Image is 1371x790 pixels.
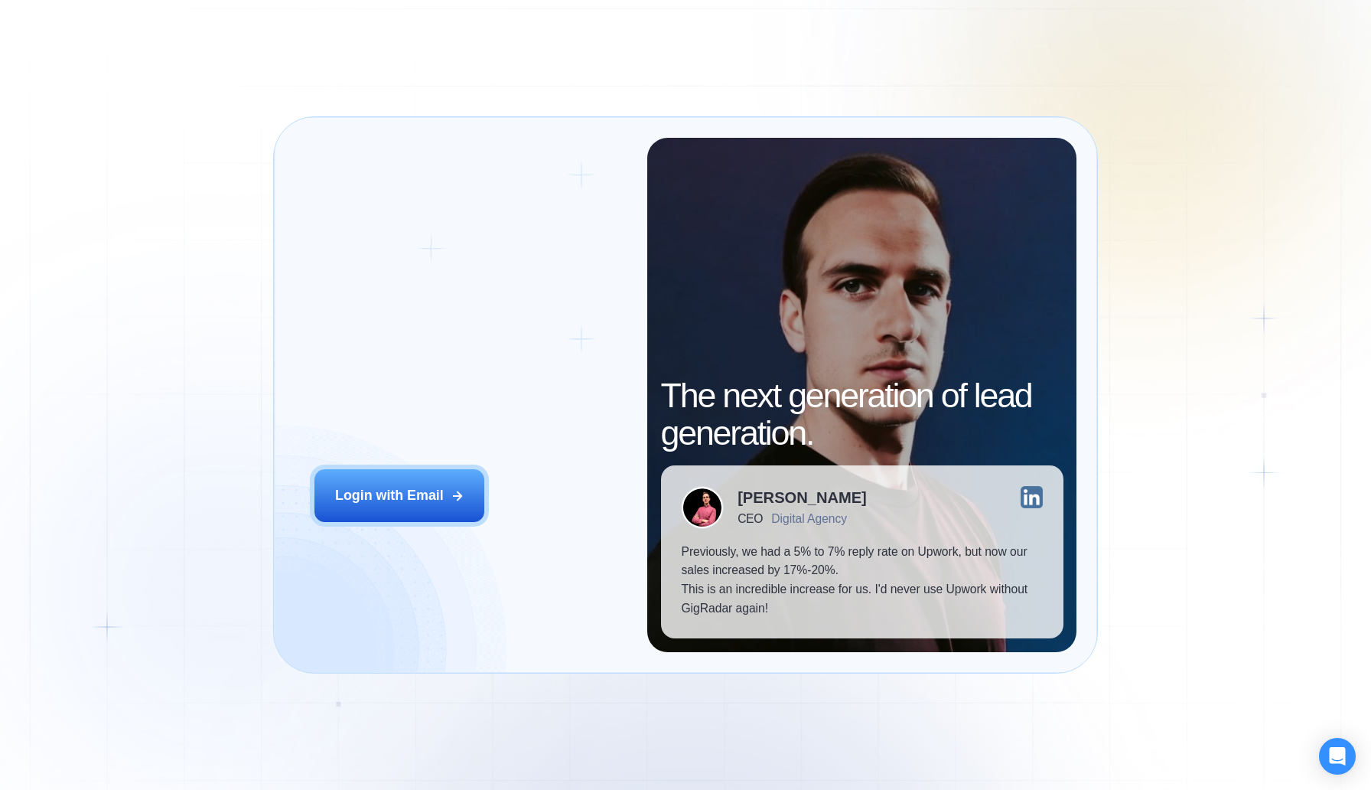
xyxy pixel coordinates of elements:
p: Previously, we had a 5% to 7% reply rate on Upwork, but now our sales increased by 17%-20%. This ... [681,543,1042,619]
button: Login with Email [314,469,484,522]
h2: The next generation of lead generation. [661,377,1063,452]
div: Open Intercom Messenger [1319,738,1356,775]
div: [PERSON_NAME] [738,490,867,505]
div: Login with Email [335,486,444,505]
div: Digital Agency [771,512,847,526]
div: CEO [738,512,763,526]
